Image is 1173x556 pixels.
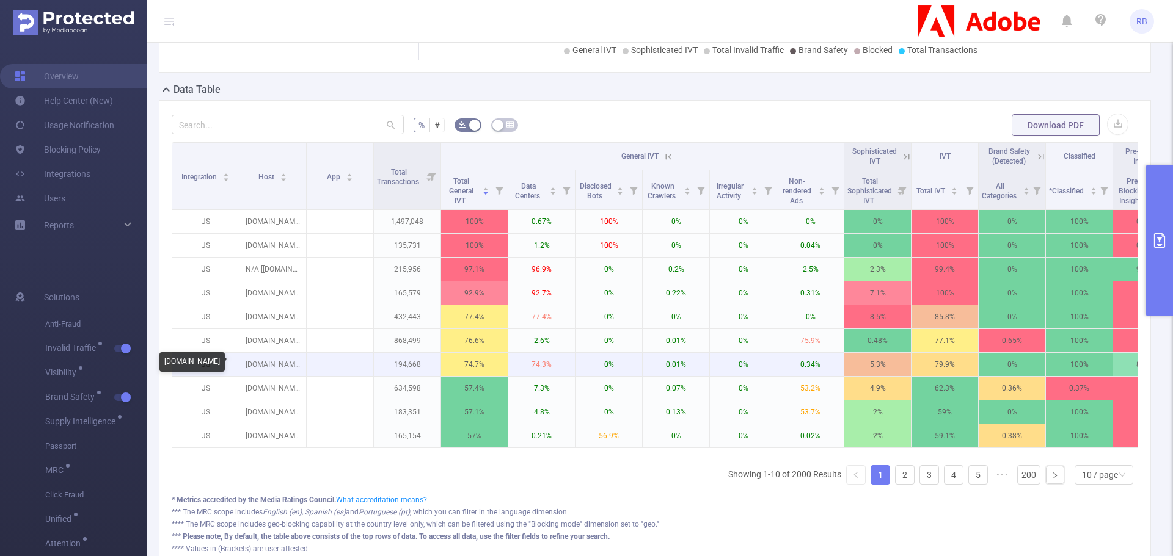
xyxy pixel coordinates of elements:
[844,305,911,328] p: 8.5%
[441,377,508,400] p: 57.4%
[441,281,508,305] p: 92.9%
[944,465,963,485] li: 4
[643,377,709,400] p: 0.07%
[852,471,860,478] i: icon: left
[1012,114,1100,136] button: Download PDF
[359,508,410,516] i: Portuguese (pt)
[508,234,575,257] p: 1.2%
[777,305,844,328] p: 0%
[159,352,225,372] div: [DOMAIN_NAME]
[15,88,113,113] a: Help Center (New)
[1046,210,1113,233] p: 100%
[846,465,866,485] li: Previous Page
[280,171,287,179] div: Sort
[643,234,709,257] p: 0%
[15,162,90,186] a: Integrations
[798,45,848,55] span: Brand Safety
[374,234,440,257] p: 135,731
[508,210,575,233] p: 0.67%
[15,64,79,88] a: Overview
[1136,9,1147,34] span: RB
[979,281,1045,305] p: 0%
[871,465,890,485] li: 1
[777,234,844,257] p: 0.04%
[617,186,624,189] i: icon: caret-up
[751,186,758,189] i: icon: caret-up
[625,170,642,209] i: Filter menu
[491,170,508,209] i: Filter menu
[777,281,844,305] p: 0.31%
[181,173,219,181] span: Integration
[172,234,239,257] p: JS
[508,329,575,352] p: 2.6%
[374,329,440,352] p: 868,499
[15,186,65,211] a: Users
[912,258,978,281] p: 99.4%
[377,168,421,186] span: Total Transactions
[717,182,744,200] span: Irregular Activity
[441,424,508,447] p: 57%
[643,210,709,233] p: 0%
[172,281,239,305] p: JS
[777,258,844,281] p: 2.5%
[979,234,1045,257] p: 0%
[710,234,777,257] p: 0%
[508,400,575,424] p: 4.8%
[280,171,287,175] i: icon: caret-up
[239,234,306,257] p: [DOMAIN_NAME] ([DOMAIN_NAME])
[172,305,239,328] p: JS
[1051,472,1059,479] i: icon: right
[174,82,221,97] h2: Data Table
[777,210,844,233] p: 0%
[819,186,825,189] i: icon: caret-up
[951,190,958,193] i: icon: caret-down
[15,113,114,137] a: Usage Notification
[374,305,440,328] p: 432,443
[844,234,911,257] p: 0%
[979,400,1045,424] p: 0%
[751,190,758,193] i: icon: caret-down
[777,424,844,447] p: 0.02%
[172,258,239,281] p: JS
[643,305,709,328] p: 0%
[1082,466,1118,484] div: 10 / page
[44,220,74,230] span: Reports
[988,147,1030,165] span: Brand Safety (Detected)
[45,539,85,547] span: Attention
[907,45,977,55] span: Total Transactions
[969,466,987,484] a: 5
[45,434,147,458] span: Passport
[919,465,939,485] li: 3
[222,171,230,179] div: Sort
[576,424,642,447] p: 56.9%
[45,417,120,425] span: Supply Intelligence
[239,210,306,233] p: [DOMAIN_NAME]
[374,210,440,233] p: 1,497,048
[940,152,951,161] span: IVT
[728,465,841,485] li: Showing 1-10 of 2000 Results
[1046,281,1113,305] p: 100%
[172,377,239,400] p: JS
[1046,377,1113,400] p: 0.37%
[896,466,914,484] a: 2
[844,353,911,376] p: 5.3%
[1045,465,1065,485] li: Next Page
[710,424,777,447] p: 0%
[979,210,1045,233] p: 0%
[847,177,892,205] span: Total Sophisticated IVT
[979,353,1045,376] p: 0%
[374,353,440,376] p: 194,668
[916,187,947,195] span: Total IVT
[327,173,342,181] span: App
[968,465,988,485] li: 5
[482,186,489,193] div: Sort
[172,531,1138,542] div: *** Please note, By default, the table above consists of the top rows of data. To access all data...
[172,543,1138,554] div: **** Values in (Brackets) are user attested
[643,258,709,281] p: 0.2%
[45,312,147,336] span: Anti-Fraud
[374,400,440,424] p: 183,351
[712,45,784,55] span: Total Invalid Traffic
[572,45,616,55] span: General IVT
[172,115,404,134] input: Search...
[441,305,508,328] p: 77.4%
